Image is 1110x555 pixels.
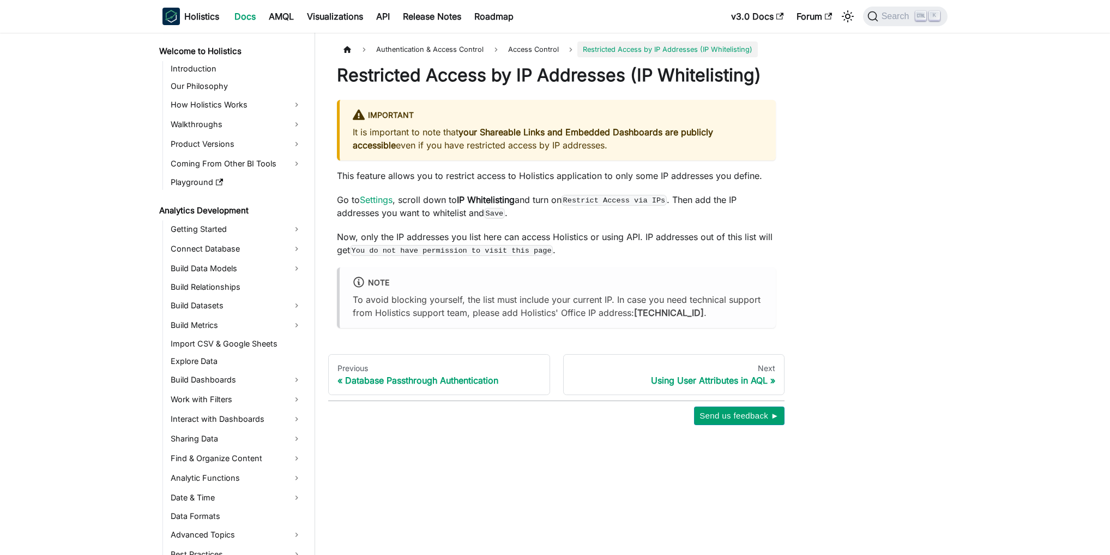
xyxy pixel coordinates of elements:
a: Analytic Functions [167,469,305,487]
a: Connect Database [167,240,305,258]
a: Settings [360,194,393,205]
span: Access Control [508,45,559,53]
div: Previous [337,363,541,373]
p: Go to , scroll down to and turn on . Then add the IP addresses you want to whitelist and . [337,193,776,219]
a: Roadmap [468,8,520,25]
a: NextUsing User Attributes in AQL [563,354,785,396]
a: Build Datasets [167,297,305,314]
a: Build Relationships [167,279,305,295]
span: Authentication & Access Control [371,41,489,57]
a: Release Notes [396,8,468,25]
p: Now, only the IP addresses you list here can access Holistics or using API. IP addresses out of t... [337,230,776,256]
a: Playground [167,175,305,190]
nav: Breadcrumbs [337,41,776,57]
span: Send us feedback ► [699,409,779,423]
strong: your Shareable Links and Embedded Dashboards are publicly accessible [353,127,713,151]
a: v3.0 Docs [725,8,790,25]
nav: Docs sidebar [152,33,315,555]
a: Docs [228,8,262,25]
a: Advanced Topics [167,526,305,544]
a: Access Control [503,41,564,57]
button: Search (Ctrl+K) [863,7,948,26]
strong: [TECHNICAL_ID] [634,307,704,318]
a: Explore Data [167,354,305,369]
strong: IP Whitelisting [457,194,515,205]
a: Import CSV & Google Sheets [167,336,305,351]
button: Switch between dark and light mode (currently light mode) [839,8,856,25]
a: Interact with Dashboards [167,410,305,428]
a: Build Data Models [167,260,305,277]
div: Next [572,363,776,373]
kbd: K [929,11,940,21]
code: Save [484,208,505,219]
a: API [370,8,396,25]
img: Holistics [162,8,180,25]
a: Data Formats [167,509,305,524]
a: Home page [337,41,358,57]
a: AMQL [262,8,300,25]
p: To avoid blocking yourself, the list must include your current IP. In case you need technical sup... [353,293,763,319]
p: This feature allows you to restrict access to Holistics application to only some IP addresses you... [337,169,776,182]
b: Holistics [184,10,219,23]
a: Visualizations [300,8,370,25]
a: How Holistics Works [167,96,305,114]
button: Send us feedback ► [694,407,785,425]
code: Restrict Access via IPs [562,195,667,206]
a: Product Versions [167,135,305,153]
h1: Restricted Access by IP Addresses (IP Whitelisting) [337,64,776,86]
div: note [353,276,763,290]
a: Find & Organize Content [167,450,305,467]
a: Build Dashboards [167,371,305,389]
a: Our Philosophy [167,79,305,94]
a: Welcome to Holistics [156,44,305,59]
a: Date & Time [167,489,305,506]
code: You do not have permission to visit this page [350,245,553,256]
a: Introduction [167,61,305,76]
a: Forum [790,8,838,25]
span: Restricted Access by IP Addresses (IP Whitelisting) [577,41,758,57]
div: Important [353,109,763,123]
p: It is important to note that even if you have restricted access by IP addresses. [353,126,763,152]
div: Using User Attributes in AQL [572,375,776,386]
a: Work with Filters [167,391,305,408]
a: Build Metrics [167,317,305,334]
a: Walkthroughs [167,116,305,133]
a: HolisticsHolistics [162,8,219,25]
a: Getting Started [167,220,305,238]
a: PreviousDatabase Passthrough Authentication [328,354,550,396]
nav: Docs pages [328,354,785,396]
a: Sharing Data [167,430,305,447]
div: Database Passthrough Authentication [337,375,541,386]
span: Search [878,11,916,21]
a: Coming From Other BI Tools [167,155,305,172]
a: Analytics Development [156,203,305,218]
